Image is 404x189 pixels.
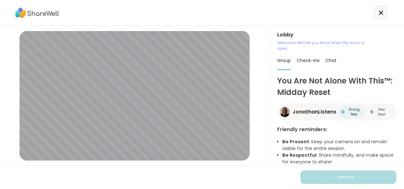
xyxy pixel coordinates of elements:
img: Star Host [370,110,373,114]
li: : Share mindfully, and make space for everyone to share! [282,152,396,165]
span: Check-ins [297,57,320,64]
a: JonathanListensJonathanListensRising PeerRising PeerStar HostStar Host [277,103,396,121]
li: : Keep your camera on and remain visible for the entire session. [282,138,396,152]
h1: You Are Not Alone With This™: Midday Reset [277,75,396,98]
span: JonathanListens [292,108,336,116]
img: ShareWell Logo [15,5,59,20]
img: Rising Peer [341,110,345,114]
span: Join now [337,174,354,180]
p: Welcome! We’ll let you know when the room is open. [277,40,369,51]
span: Star Host [375,107,389,117]
b: Be Respectful [282,152,316,158]
span: Group [277,57,291,64]
span: Chat [325,57,337,64]
button: Join now [300,170,396,184]
span: Rising Peer [346,107,363,117]
h3: Lobby [277,31,396,39]
img: ShareWell Logomark [357,175,361,179]
h3: Friendly reminders: [277,126,396,133]
img: JonathanListens [280,107,290,117]
b: Be Present [282,138,309,145]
